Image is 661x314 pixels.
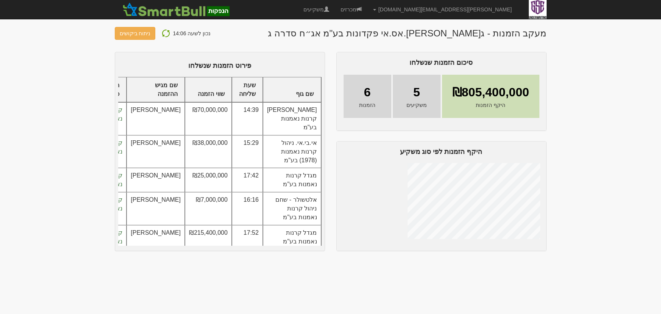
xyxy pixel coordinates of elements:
[185,168,232,192] td: ₪25,000,000
[476,101,505,109] span: היקף הזמנות
[127,168,185,192] td: [PERSON_NAME]
[364,84,371,101] span: 6
[127,225,185,250] td: [PERSON_NAME]
[232,192,263,225] td: 16:16
[232,135,263,168] td: 15:29
[185,102,232,135] td: ₪70,000,000
[232,168,263,192] td: 17:42
[263,77,321,103] th: שם גוף
[127,102,185,135] td: [PERSON_NAME]
[263,102,321,135] td: [PERSON_NAME] קרנות נאמנות בע"מ
[115,27,156,40] a: ניתוח ביקושים
[400,148,482,155] span: היקף הזמנות לפי סוג משקיע
[263,225,321,250] td: מגדל קרנות נאמנות בע"מ
[127,135,185,168] td: [PERSON_NAME]
[232,225,263,250] td: 17:52
[359,101,375,109] span: הזמנות
[268,28,546,38] h1: מעקב הזמנות - ג[PERSON_NAME].אס.אי פקדונות בע''מ אג״ח סדרה ג
[173,28,211,38] p: נכון לשעה 14:06
[161,29,170,38] img: refresh-icon.png
[263,135,321,168] td: אי.בי.אי. ניהול קרנות נאמנות (1978) בע"מ
[452,84,529,101] span: ₪805,400,000
[185,225,232,250] td: ₪215,400,000
[406,101,427,109] span: משקיעים
[185,135,232,168] td: ₪38,000,000
[185,77,232,103] th: שווי הזמנה
[232,77,263,103] th: שעת שליחה
[232,102,263,135] td: 14:39
[413,84,420,101] span: 5
[263,192,321,225] td: אלטשולר - שחם ניהול קרנות נאמנות בע"מ
[185,192,232,225] td: ₪7,000,000
[127,192,185,225] td: [PERSON_NAME]
[409,59,473,66] span: סיכום הזמנות שנשלחו
[188,62,251,69] span: פירוט הזמנות שנשלחו
[263,168,321,192] td: מגדל קרנות נאמנות בע"מ
[120,2,232,17] img: סמארטבול - מערכת לניהול הנפקות
[127,77,185,103] th: שם מגיש ההזמנה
